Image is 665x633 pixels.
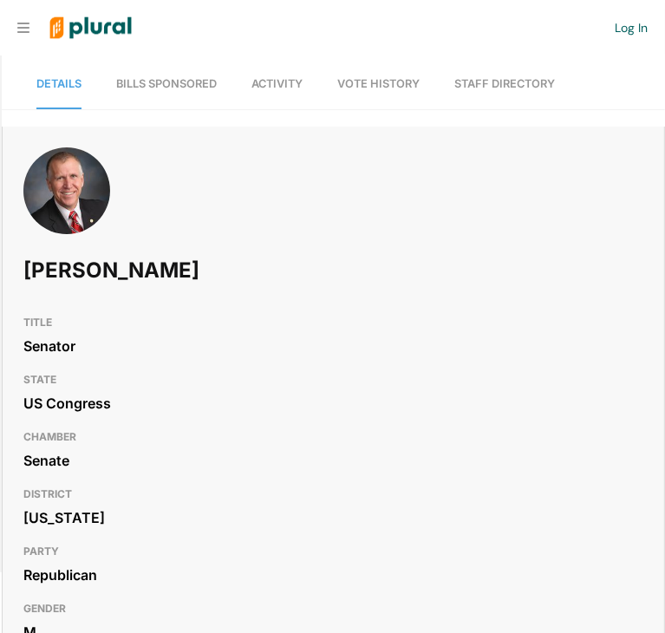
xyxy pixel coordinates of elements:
[251,60,303,109] a: Activity
[36,77,81,90] span: Details
[36,60,81,109] a: Details
[23,245,395,297] h1: [PERSON_NAME]
[337,77,420,90] span: Vote History
[23,484,643,505] h3: DISTRICT
[251,77,303,90] span: Activity
[23,427,643,447] h3: CHAMBER
[36,1,145,55] img: Logo for Plural
[23,333,643,359] div: Senator
[23,598,643,619] h3: GENDER
[116,60,217,109] a: Bills Sponsored
[23,369,643,390] h3: STATE
[337,60,420,109] a: Vote History
[23,562,643,588] div: Republican
[23,147,110,253] img: Headshot of Thom Tillis
[23,312,643,333] h3: TITLE
[615,20,648,36] a: Log In
[454,60,555,109] a: Staff Directory
[23,505,643,531] div: [US_STATE]
[23,447,643,473] div: Senate
[116,77,217,90] span: Bills Sponsored
[23,390,643,416] div: US Congress
[23,541,643,562] h3: PARTY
